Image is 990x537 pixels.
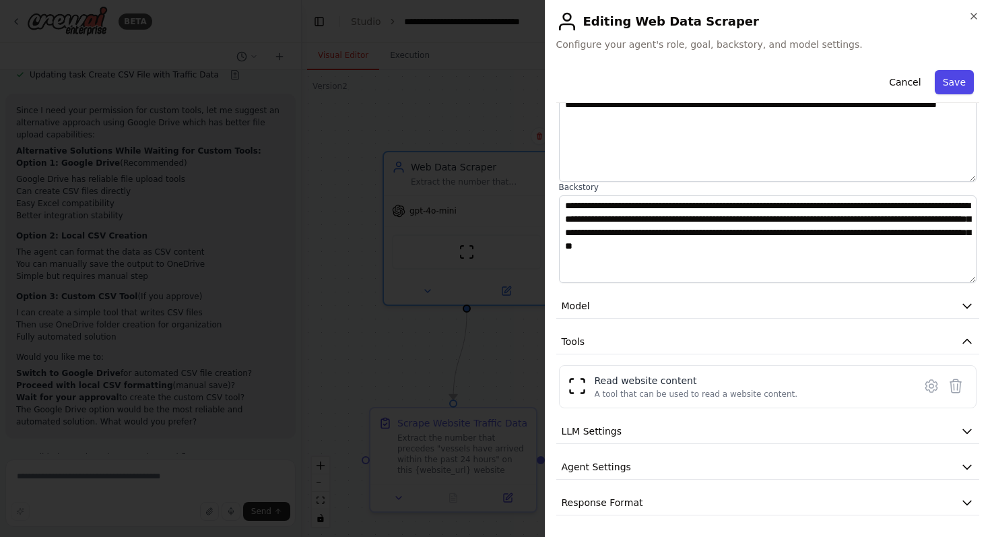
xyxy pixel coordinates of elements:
button: Cancel [881,70,929,94]
button: LLM Settings [556,419,980,444]
label: Backstory [559,182,977,193]
button: Delete tool [944,374,968,398]
button: Agent Settings [556,455,980,480]
button: Tools [556,329,980,354]
button: Configure tool [919,374,944,398]
button: Model [556,294,980,319]
span: Agent Settings [562,460,631,474]
span: Tools [562,335,585,348]
div: A tool that can be used to read a website content. [595,389,798,400]
div: Read website content [595,374,798,387]
h2: Editing Web Data Scraper [556,11,980,32]
img: ScrapeWebsiteTool [568,377,587,396]
span: Model [562,299,590,313]
span: Configure your agent's role, goal, backstory, and model settings. [556,38,980,51]
button: Save [935,70,974,94]
span: LLM Settings [562,424,622,438]
button: Response Format [556,491,980,515]
span: Response Format [562,496,643,509]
